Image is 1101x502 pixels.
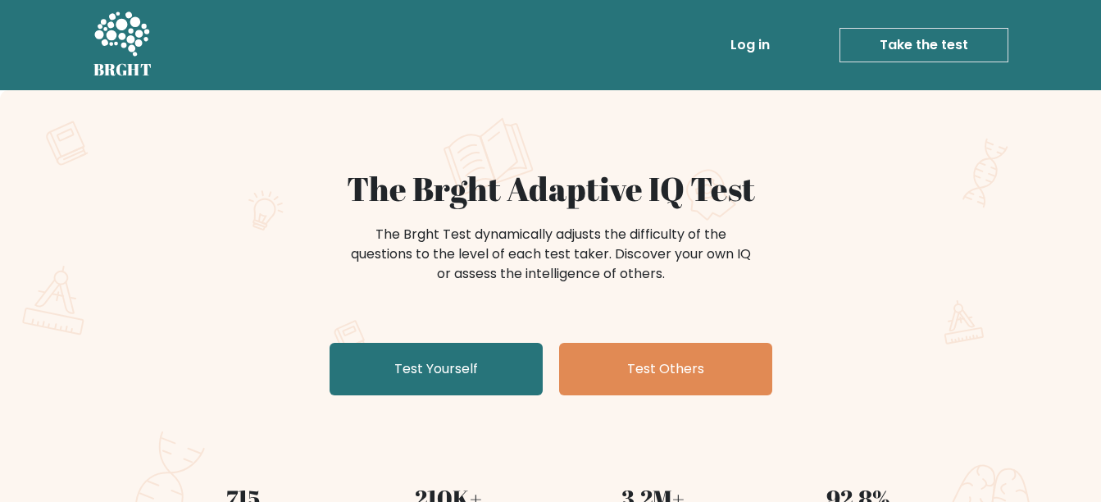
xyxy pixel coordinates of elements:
a: Test Others [559,343,772,395]
div: The Brght Test dynamically adjusts the difficulty of the questions to the level of each test take... [346,225,756,284]
a: Log in [724,29,776,62]
a: BRGHT [93,7,152,84]
h5: BRGHT [93,60,152,80]
h1: The Brght Adaptive IQ Test [151,169,951,208]
a: Take the test [839,28,1008,62]
a: Test Yourself [330,343,543,395]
